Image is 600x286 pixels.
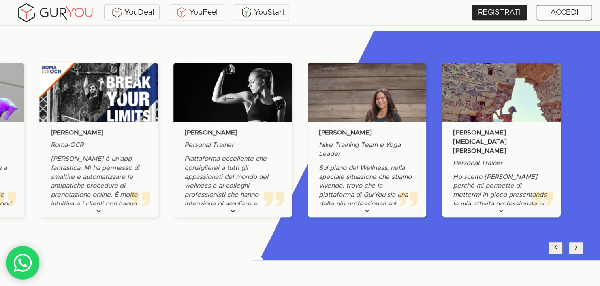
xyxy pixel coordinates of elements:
[106,6,158,18] div: YouDeal
[308,63,426,241] img: SayonaraMotta.3b7fdc9e.jpg
[561,248,600,286] iframe: Chat Widget
[32,55,166,196] div: slide
[241,6,252,18] img: BxzlDwAAAAABJRU5ErkJggg==
[111,6,123,18] img: ALVAdSatItgsAAAAAElFTkSuQmCC
[453,159,502,168] p: Personal Trainer
[130,189,150,209] img: quote.40e7b6bd.svg
[185,154,281,281] p: Piattaforma eccellente che consiglierei a tutti gli appassionati del mondo del wellness e ai coll...
[16,2,95,23] img: gyLogo01.5aaa2cff.png
[51,128,103,137] p: [PERSON_NAME]
[185,128,238,137] p: [PERSON_NAME]
[185,140,234,150] p: Personal Trainer
[234,4,289,20] a: YouStart
[13,253,33,273] img: whatsAppIcon.04b8739f.svg
[176,6,188,18] img: KDuXBJLpDstiOJIlCPq11sr8c6VfEN1ke5YIAoPlCPqmrDPlQeIQgHlNqkP7FCiAKJQRHlC7RCaiHTHAlEEQLmFuo+mIt2xQB...
[533,189,553,209] img: quote.40e7b6bd.svg
[236,6,287,18] div: YouStart
[434,55,568,196] div: slide
[171,6,222,18] div: YouFeel
[561,248,600,286] div: Widget chat
[453,172,549,272] p: Ho scelto [PERSON_NAME] perché mi permette di mettermi in gioco presentando la mia attività profe...
[39,63,158,137] img: AndreaDelPiano.1d022c81.jpg
[319,140,415,159] p: Nike Training Team e Yoga Leader
[51,154,147,281] p: [PERSON_NAME] è un’app fantastica. Mi ha permesso di smaltire e automatizzare le antipatiche proc...
[399,189,418,209] img: quote.40e7b6bd.svg
[472,5,527,20] a: REGISTRATI
[442,63,561,181] img: FrancescaPinnaPintor.2b346ed1.jpg
[319,128,372,137] p: [PERSON_NAME]
[43,147,75,162] input: INVIA
[174,63,292,142] img: MarziaOppizio.b1d74918.jpeg
[569,242,583,254] button: next
[51,140,83,150] p: Roma-OCR
[300,55,434,196] div: slide
[549,242,563,254] button: previous
[265,189,284,209] img: quote.40e7b6bd.svg
[537,5,592,20] a: ACCEDI
[166,55,300,196] div: slide
[169,4,224,20] a: YouFeel
[104,4,160,20] a: YouDeal
[453,128,549,155] p: [PERSON_NAME][MEDICAL_DATA] [PERSON_NAME]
